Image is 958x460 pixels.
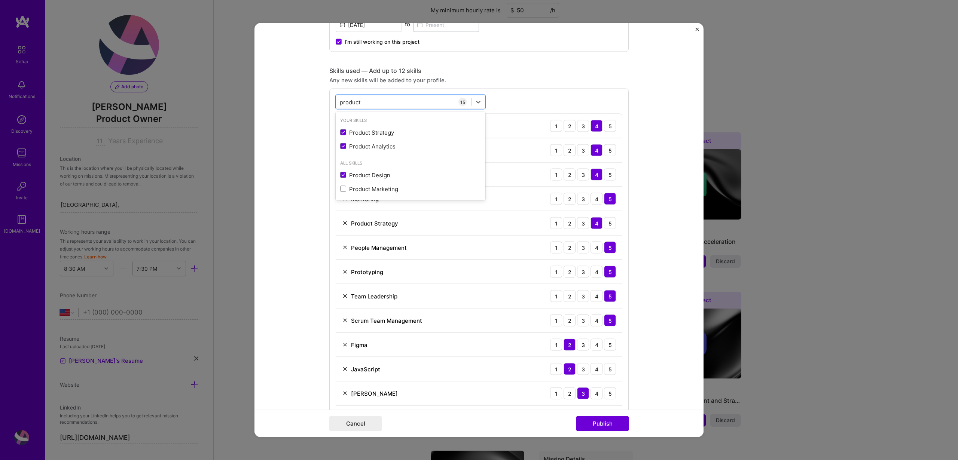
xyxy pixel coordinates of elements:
div: Product Analytics [340,142,481,150]
div: 5 [604,363,616,375]
div: 2 [564,193,576,205]
div: Scrum Team Management [351,316,422,324]
div: 5 [604,144,616,156]
div: 2 [564,242,576,254]
input: Date [336,18,402,32]
div: People Management [351,243,407,251]
div: 2 [564,290,576,302]
div: 5 [604,339,616,351]
div: JavaScript [351,365,380,373]
img: Remove [342,318,348,323]
div: Any new skills will be added to your profile. [329,76,629,84]
img: Remove [342,220,348,226]
div: Product Strategy [351,219,398,227]
div: 1 [550,363,562,375]
div: 3 [577,363,589,375]
div: 2 [564,169,576,181]
input: Present [413,18,479,32]
div: 3 [577,266,589,278]
div: 2 [564,144,576,156]
div: 3 [577,193,589,205]
div: Your Skills [336,117,485,125]
div: 4 [591,339,602,351]
div: 15 [458,98,467,106]
div: 2 [564,217,576,229]
div: 3 [577,339,589,351]
div: 1 [550,315,562,326]
div: Product Strategy [340,128,481,136]
div: 3 [577,242,589,254]
div: 4 [591,193,602,205]
div: 1 [550,169,562,181]
div: 4 [591,242,602,254]
div: 2 [564,120,576,132]
button: Cancel [329,416,382,431]
div: 2 [564,363,576,375]
img: Remove [342,245,348,251]
div: 3 [577,290,589,302]
div: Skills used — Add up to 12 skills [329,67,629,75]
div: 4 [591,217,602,229]
div: 1 [550,217,562,229]
div: 3 [577,144,589,156]
div: 2 [564,266,576,278]
button: Publish [576,416,629,431]
div: 3 [577,217,589,229]
div: 4 [591,144,602,156]
div: Figma [351,341,367,349]
div: 1 [550,339,562,351]
div: 1 [550,120,562,132]
div: Team Leadership [351,292,397,300]
div: 5 [604,242,616,254]
div: 5 [604,193,616,205]
div: 5 [604,217,616,229]
div: 3 [577,169,589,181]
div: [PERSON_NAME] [351,389,398,397]
div: 5 [604,290,616,302]
div: 1 [550,266,562,278]
div: 1 [550,144,562,156]
div: Product Marketing [340,185,481,193]
div: 4 [591,290,602,302]
div: 3 [577,387,589,399]
div: 4 [591,387,602,399]
div: 5 [604,315,616,326]
div: 2 [564,315,576,326]
div: Prototyping [351,268,383,276]
div: 5 [604,120,616,132]
div: 1 [550,193,562,205]
div: 3 [577,120,589,132]
div: 4 [591,315,602,326]
div: 1 [550,387,562,399]
div: All Skills [336,159,485,167]
div: 5 [604,266,616,278]
div: 4 [591,120,602,132]
img: Remove [342,269,348,275]
div: 3 [577,315,589,326]
div: 5 [604,387,616,399]
div: 2 [564,387,576,399]
div: Product Design [340,171,481,179]
div: to [405,20,410,28]
button: Close [695,28,699,36]
div: 4 [591,169,602,181]
img: Remove [342,366,348,372]
div: 1 [550,290,562,302]
img: Remove [342,390,348,396]
div: 1 [550,242,562,254]
div: 5 [604,169,616,181]
span: I’m still working on this project [345,38,419,46]
img: Remove [342,293,348,299]
div: 4 [591,266,602,278]
img: Remove [342,342,348,348]
div: 2 [564,339,576,351]
div: 4 [591,363,602,375]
